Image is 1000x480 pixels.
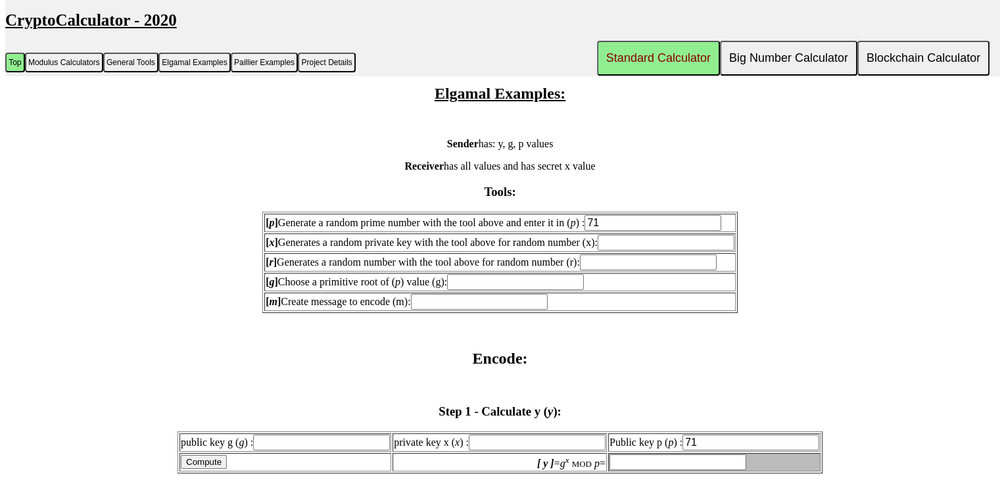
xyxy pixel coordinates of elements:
[266,256,717,268] label: Generates a random number with the tool above for random number (r):
[598,235,734,251] input: [x]Generates a random private key with the tool above for random number (x):
[269,237,274,248] i: x
[394,437,606,448] label: private key x ( ) :
[5,185,995,199] h3: Tools:
[584,215,721,231] input: [p]Generate a random prime number with the tool above and enter it in (p) :
[181,437,390,448] label: public key g ( ) :
[571,217,576,228] i: p
[609,437,819,448] label: Public key p ( ) :
[435,85,565,102] u: Elgamal Examples:
[158,53,231,72] button: Elgamal Examples
[269,296,277,307] i: m
[447,138,479,149] b: Sender
[266,217,721,228] label: Generate a random prime number with the tool above and enter it in ( ) :
[565,455,569,465] i: x
[269,276,274,287] i: g
[25,53,103,72] button: Modulus Calculators
[682,435,819,450] input: Public key p (p) :
[298,53,356,72] button: Project Details
[239,437,244,448] i: g
[447,274,584,290] input: [g]Choose a primitive root of (p) value (g):
[266,296,281,307] b: [ ]
[537,458,606,469] label: = =
[580,254,717,270] input: [r]Generates a random number with the tool above for random number (r):
[597,41,720,76] button: Standard Calculator
[103,53,158,72] button: General Tools
[269,256,273,268] i: r
[181,455,227,469] input: Compute
[266,296,547,307] label: Create message to encode (m):
[5,53,25,72] button: Top
[253,435,390,450] input: public key g (g) :
[5,138,995,150] p: has: y, g, p values
[548,404,553,418] i: y
[266,276,584,287] label: Choose a primitive root of ( ) value (g):
[266,256,277,268] b: [ ]
[266,217,278,228] b: [ ]
[720,41,857,76] button: Big Number Calculator
[5,11,177,29] u: CryptoCalculator - 2020
[857,41,989,76] button: Blockchain Calculator
[5,160,995,172] p: has all values and has secret x value
[269,217,274,228] i: p
[5,404,995,419] h3: Step 1 - Calculate y ( ):
[572,459,592,469] font: MOD
[560,458,565,469] i: g
[266,237,734,248] label: Generates a random private key with the tool above for random number (x):
[395,276,400,287] i: p
[266,237,278,248] b: [ ]
[404,160,444,172] b: Receiver
[469,435,606,450] input: private key x (x) :
[411,294,548,310] input: [m]Create message to encode (m):
[266,276,278,287] b: [ ]
[537,458,554,469] i: [ y ]
[668,437,673,448] i: p
[455,437,460,448] i: x
[594,458,600,469] i: p
[231,53,298,72] button: Paillier Examples
[5,350,995,368] h2: Encode:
